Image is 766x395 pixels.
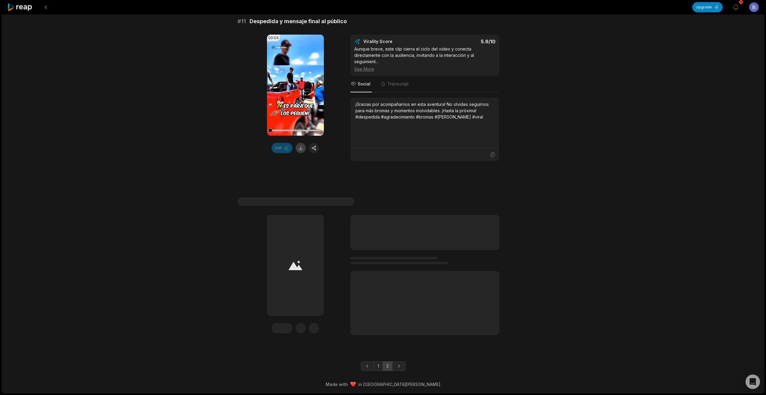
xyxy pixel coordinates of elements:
a: Page 1 [374,361,383,371]
div: Open Intercom Messenger [746,375,760,389]
span: Transcript [387,81,409,87]
img: heart emoji [350,382,356,387]
ul: Pagination [361,361,405,371]
span: #1 Lorem ipsum dolor sit amet consecteturs [237,197,355,206]
div: ¡Gracias por acompañarnos en esta aventura! No olvides seguirnos para más bromas y momentos inolv... [355,101,494,120]
a: Previous page [361,361,374,371]
button: Upgrade [692,2,723,12]
div: Made with in [GEOGRAPHIC_DATA][PERSON_NAME] [8,381,758,387]
a: Next page [392,361,405,371]
span: Social [358,81,371,87]
div: Virality Score [363,39,428,45]
a: Page 2 is your current page [383,361,392,371]
button: Edit [271,143,293,153]
div: Aunque breve, este clip cierra el ciclo del video y conecta directamente con la audiencia, invita... [354,46,495,72]
span: Despedida y mensaje final al público [250,17,347,26]
div: See More [354,66,495,72]
div: 5.9 /10 [431,39,495,45]
video: Your browser does not support mp4 format. [267,35,324,136]
span: # 11 [237,17,246,26]
nav: Tabs [350,76,499,92]
div: Edit [271,323,293,333]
